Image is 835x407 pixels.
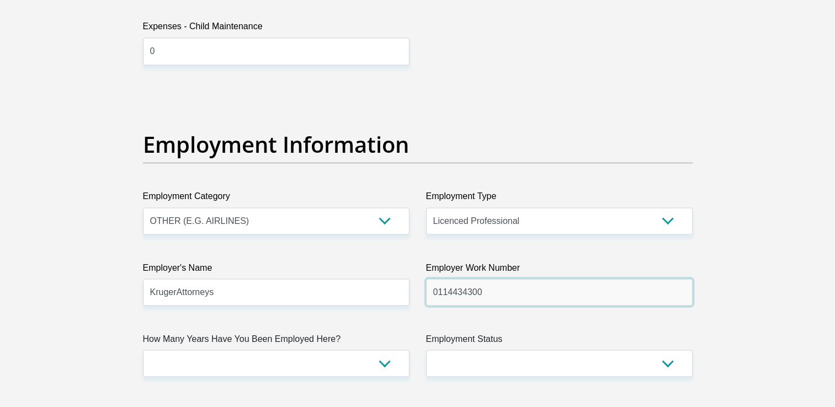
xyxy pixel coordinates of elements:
label: Employment Category [143,190,409,207]
input: Employer Work Number [426,279,693,306]
label: Expenses - Child Maintenance [143,20,409,38]
label: Employment Status [426,332,693,350]
input: Expenses - Child Maintenance [143,38,409,65]
label: Employment Type [426,190,693,207]
label: How Many Years Have You Been Employed Here? [143,332,409,350]
label: Employer's Name [143,261,409,279]
h2: Employment Information [143,131,693,158]
label: Employer Work Number [426,261,693,279]
input: Employer's Name [143,279,409,306]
